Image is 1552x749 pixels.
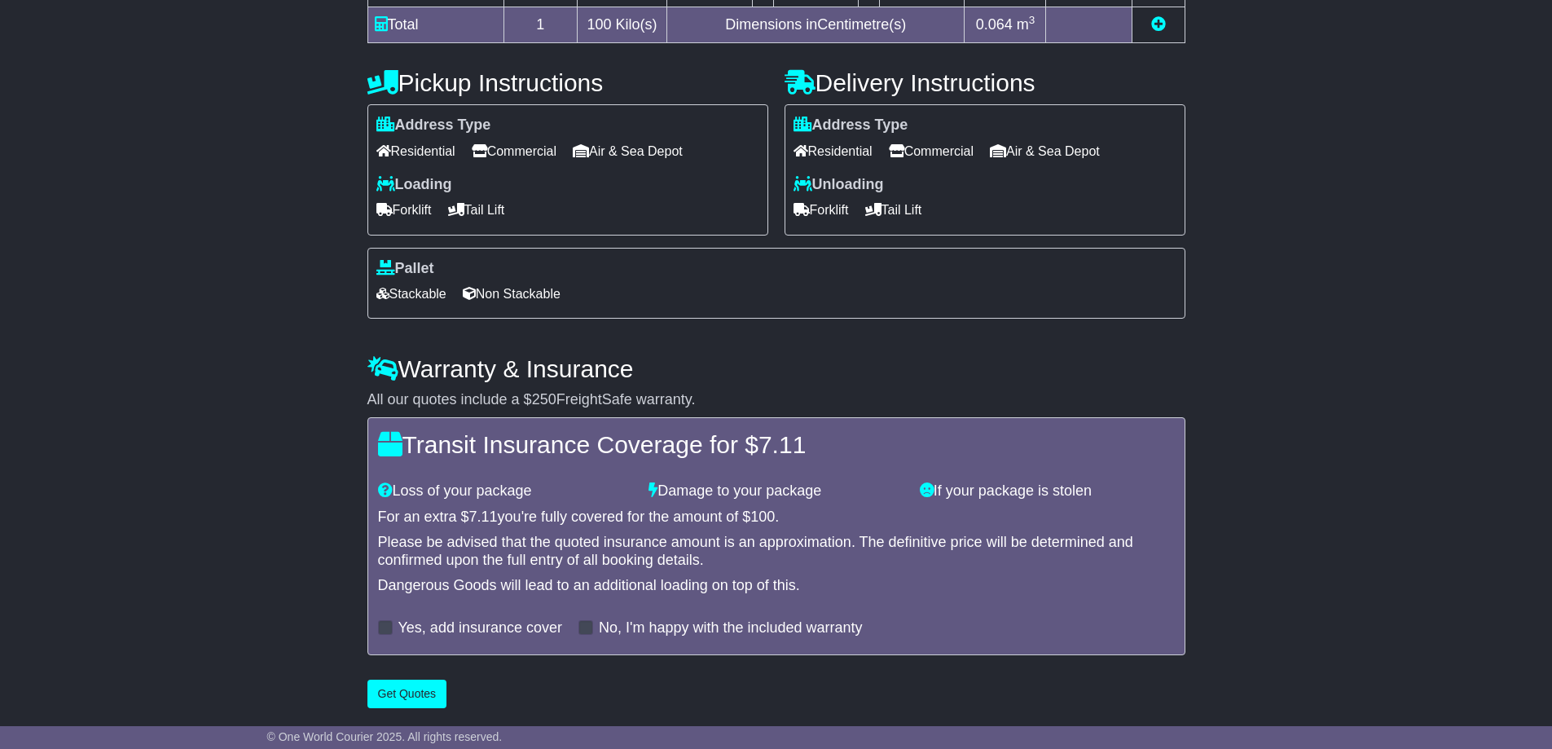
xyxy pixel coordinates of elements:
[448,197,505,222] span: Tail Lift
[1017,16,1035,33] span: m
[990,139,1100,164] span: Air & Sea Depot
[378,509,1175,527] div: For an extra $ you're fully covered for the amount of $ .
[469,509,498,525] span: 7.11
[398,619,562,637] label: Yes, add insurance cover
[532,391,556,408] span: 250
[367,355,1185,382] h4: Warranty & Insurance
[794,139,873,164] span: Residential
[794,117,908,134] label: Address Type
[1151,16,1166,33] a: Add new item
[367,391,1185,409] div: All our quotes include a $ FreightSafe warranty.
[785,69,1185,96] h4: Delivery Instructions
[889,139,974,164] span: Commercial
[367,69,768,96] h4: Pickup Instructions
[1029,14,1035,26] sup: 3
[640,482,912,500] div: Damage to your package
[976,16,1013,33] span: 0.064
[367,680,447,708] button: Get Quotes
[463,281,561,306] span: Non Stackable
[865,197,922,222] span: Tail Lift
[376,260,434,278] label: Pallet
[472,139,556,164] span: Commercial
[750,509,775,525] span: 100
[912,482,1183,500] div: If your package is stolen
[794,197,849,222] span: Forklift
[376,197,432,222] span: Forklift
[267,730,503,743] span: © One World Courier 2025. All rights reserved.
[573,139,683,164] span: Air & Sea Depot
[794,176,884,194] label: Unloading
[370,482,641,500] div: Loss of your package
[376,176,452,194] label: Loading
[376,139,455,164] span: Residential
[367,7,503,43] td: Total
[378,431,1175,458] h4: Transit Insurance Coverage for $
[758,431,806,458] span: 7.11
[376,117,491,134] label: Address Type
[503,7,578,43] td: 1
[378,534,1175,569] div: Please be advised that the quoted insurance amount is an approximation. The definitive price will...
[578,7,667,43] td: Kilo(s)
[667,7,965,43] td: Dimensions in Centimetre(s)
[599,619,863,637] label: No, I'm happy with the included warranty
[378,577,1175,595] div: Dangerous Goods will lead to an additional loading on top of this.
[376,281,446,306] span: Stackable
[587,16,612,33] span: 100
